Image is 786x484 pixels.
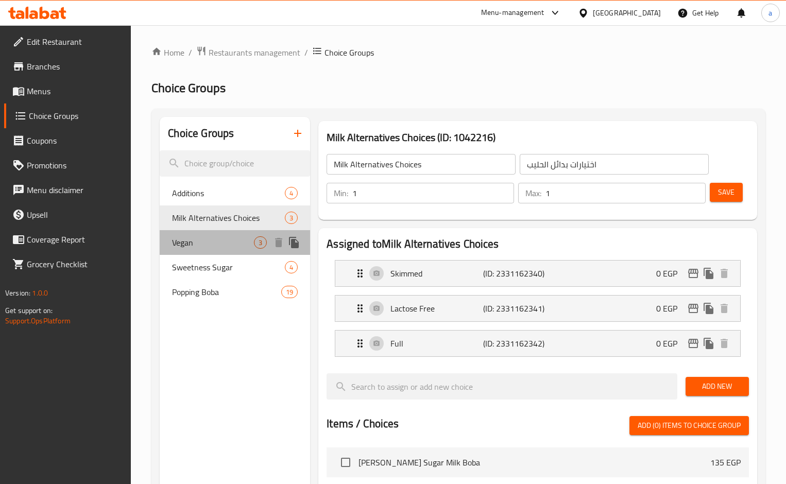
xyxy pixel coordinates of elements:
span: 3 [254,238,266,248]
span: Promotions [27,159,123,171]
span: Add New [694,380,741,393]
a: Branches [4,54,131,79]
span: Add (0) items to choice group [638,419,741,432]
a: Coverage Report [4,227,131,252]
p: 0 EGP [656,302,686,315]
p: 0 EGP [656,337,686,350]
span: Menus [27,85,123,97]
li: Expand [327,291,749,326]
span: Branches [27,60,123,73]
span: Choice Groups [29,110,123,122]
input: search [327,373,677,400]
span: Version: [5,286,30,300]
span: Coupons [27,134,123,147]
div: Expand [335,296,740,321]
span: Select choice [335,452,356,473]
span: Additions [172,187,285,199]
span: Get support on: [5,304,53,317]
button: delete [271,235,286,250]
span: 4 [285,188,297,198]
p: (ID: 2331162340) [483,267,545,280]
a: Choice Groups [4,103,131,128]
div: Additions4 [160,181,310,205]
span: Milk Alternatives Choices [172,212,285,224]
li: / [189,46,192,59]
button: delete [716,336,732,351]
a: Promotions [4,153,131,178]
h3: Milk Alternatives Choices (ID: 1042216) [327,129,749,146]
button: duplicate [286,235,302,250]
a: Coupons [4,128,131,153]
div: Vegan3deleteduplicate [160,230,310,255]
p: Full [390,337,483,350]
span: Vegan [172,236,254,249]
button: duplicate [701,336,716,351]
button: delete [716,266,732,281]
button: edit [686,301,701,316]
span: Sweetness Sugar [172,261,285,273]
div: Expand [335,261,740,286]
div: Expand [335,331,740,356]
span: a [768,7,772,19]
div: Sweetness Sugar4 [160,255,310,280]
span: 1.0.0 [32,286,48,300]
a: Menu disclaimer [4,178,131,202]
nav: breadcrumb [151,46,765,59]
span: Menu disclaimer [27,184,123,196]
p: Skimmed [390,267,483,280]
div: Popping Boba19 [160,280,310,304]
span: Choice Groups [324,46,374,59]
input: search [160,150,310,177]
a: Menus [4,79,131,103]
button: Save [710,183,743,202]
div: Menu-management [481,7,544,19]
h2: Choice Groups [168,126,234,141]
a: Support.OpsPlatform [5,314,71,327]
button: duplicate [701,266,716,281]
a: Grocery Checklist [4,252,131,276]
h2: Assigned to Milk Alternatives Choices [327,236,749,252]
a: Restaurants management [196,46,300,59]
a: Upsell [4,202,131,227]
p: Lactose Free [390,302,483,315]
span: Save [718,186,734,199]
p: 0 EGP [656,267,686,280]
div: Choices [285,187,298,199]
a: Edit Restaurant [4,29,131,54]
h2: Items / Choices [327,416,399,431]
span: Coverage Report [27,233,123,246]
button: edit [686,336,701,351]
span: Popping Boba [172,286,281,298]
button: Add (0) items to choice group [629,416,749,435]
p: 135 EGP [710,456,741,469]
p: Max: [525,187,541,199]
p: (ID: 2331162342) [483,337,545,350]
span: Edit Restaurant [27,36,123,48]
p: (ID: 2331162341) [483,302,545,315]
li: Expand [327,256,749,291]
span: Restaurants management [209,46,300,59]
p: Min: [334,187,348,199]
span: 4 [285,263,297,272]
a: Home [151,46,184,59]
div: Milk Alternatives Choices3 [160,205,310,230]
div: Choices [281,286,298,298]
span: 3 [285,213,297,223]
button: Add New [686,377,749,396]
span: 19 [282,287,297,297]
button: edit [686,266,701,281]
span: Upsell [27,209,123,221]
li: / [304,46,308,59]
div: Choices [254,236,267,249]
button: duplicate [701,301,716,316]
span: [PERSON_NAME] Sugar Milk Boba [358,456,710,469]
span: Grocery Checklist [27,258,123,270]
span: Choice Groups [151,76,226,99]
div: [GEOGRAPHIC_DATA] [593,7,661,19]
button: delete [716,301,732,316]
li: Expand [327,326,749,361]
